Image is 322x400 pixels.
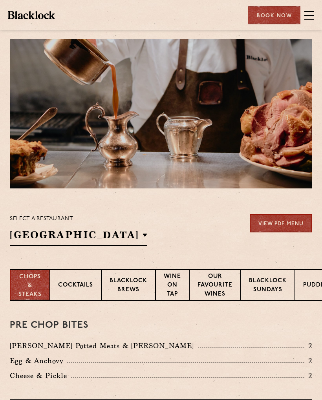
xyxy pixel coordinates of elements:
[304,356,312,366] p: 2
[304,341,312,351] p: 2
[164,272,181,300] p: Wine on Tap
[10,340,198,351] p: [PERSON_NAME] Potted Meats & [PERSON_NAME]
[8,11,55,19] img: BL_Textured_Logo-footer-cropped.svg
[18,273,42,300] p: Chops & Steaks
[10,228,147,246] h2: [GEOGRAPHIC_DATA]
[10,214,147,224] p: Select a restaurant
[10,355,67,366] p: Egg & Anchovy
[249,277,287,295] p: Blacklock Sundays
[110,277,147,295] p: Blacklock Brews
[10,320,312,331] h3: Pre Chop Bites
[250,214,312,232] a: View PDF Menu
[248,6,300,24] div: Book Now
[58,281,93,291] p: Cocktails
[198,272,232,300] p: Our favourite wines
[304,371,312,381] p: 2
[10,370,71,381] p: Cheese & Pickle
